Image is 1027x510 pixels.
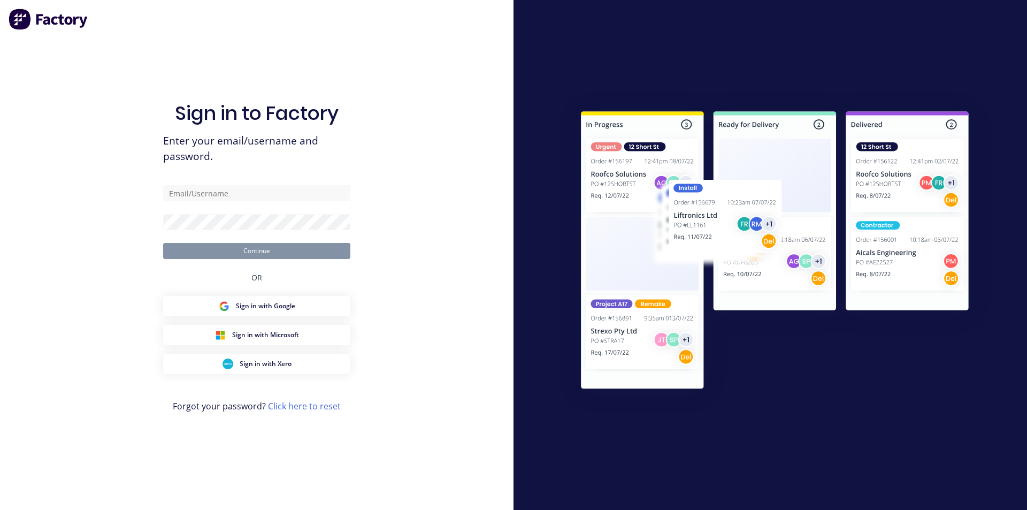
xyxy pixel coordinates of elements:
img: Sign in [557,90,992,414]
span: Sign in with Xero [240,359,292,369]
span: Sign in with Google [236,301,295,311]
img: Xero Sign in [223,359,233,369]
img: Microsoft Sign in [215,330,226,340]
input: Email/Username [163,185,350,201]
img: Google Sign in [219,301,229,311]
span: Forgot your password? [173,400,341,413]
div: OR [251,259,262,296]
button: Google Sign inSign in with Google [163,296,350,316]
button: Xero Sign inSign in with Xero [163,354,350,374]
button: Continue [163,243,350,259]
h1: Sign in to Factory [175,102,339,125]
a: Click here to reset [268,400,341,412]
span: Sign in with Microsoft [232,330,299,340]
button: Microsoft Sign inSign in with Microsoft [163,325,350,345]
img: Factory [9,9,89,30]
span: Enter your email/username and password. [163,133,350,164]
